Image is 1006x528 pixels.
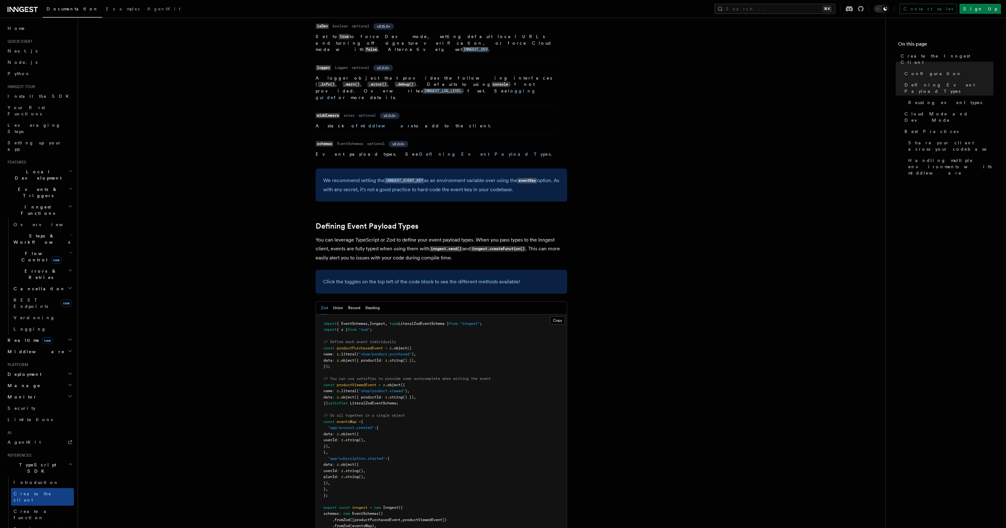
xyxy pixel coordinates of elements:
a: Cloud Mode and Dev Mode [902,108,993,126]
span: Flow Control [11,250,69,263]
span: Configuration [904,70,962,77]
span: Features [5,160,26,165]
button: Zod [321,302,328,314]
span: Middleware [5,348,65,355]
code: isDev [316,24,329,29]
span: Overview [14,222,78,227]
span: : [332,462,334,467]
code: true [339,34,350,39]
a: Create a function [11,506,74,523]
span: ; [396,401,398,405]
a: AgentKit [143,2,184,17]
dd: optional [352,65,369,70]
span: ( [357,352,359,356]
span: ; [480,321,482,326]
p: We recommend setting the as an environment variable over using the option. As with any secret, it... [323,176,560,194]
code: .error() [368,82,387,87]
span: "zod" [359,327,370,332]
span: EventSchemas [352,511,379,516]
span: : [332,352,334,356]
span: Cancellation [11,286,65,292]
span: productPurchasedEvent [337,346,383,350]
a: Python [5,68,74,79]
span: Python [8,71,30,76]
span: { [387,456,390,461]
a: INNGEST_EVENT_KEY [384,177,424,183]
span: ({ [407,346,412,350]
span: export [323,505,337,510]
code: logger [316,65,331,70]
span: .object [339,462,354,467]
span: , [385,321,387,326]
a: Home [5,23,74,34]
span: name [323,352,332,356]
span: }) [323,444,328,448]
span: ({ productId [354,358,381,363]
span: ({ [401,383,405,387]
span: data [323,432,332,436]
span: { [376,425,379,430]
span: Limitations [8,417,53,422]
span: Steps & Workflows [11,233,70,245]
span: = [370,505,372,510]
span: z [341,469,343,473]
span: new [42,337,53,344]
span: () [379,511,383,516]
span: , [328,444,330,448]
a: Contact sales [899,4,957,14]
span: ) [405,389,407,393]
p: Click the toggles on the top left of the code block to see the different methods available! [323,277,560,286]
span: .object [339,395,354,399]
span: v3.15.0+ [377,24,390,29]
span: new [61,299,71,307]
a: AgentKit [5,436,74,448]
dd: boolean [333,24,348,29]
span: () [359,469,363,473]
button: Events & Triggers [5,184,74,201]
code: .warn() [343,82,360,87]
span: Introduction [14,480,59,485]
a: logging guide [316,88,536,100]
span: , [414,395,416,399]
span: .fromZod [332,518,350,522]
span: }) [323,401,328,405]
span: "shop/product.viewed" [359,389,405,393]
span: , [401,518,403,522]
span: z [337,358,339,363]
span: Quick start [5,39,32,44]
span: const [323,420,334,424]
a: INNGEST_LOG_LEVEL [423,88,462,93]
a: Security [5,403,74,414]
span: .string [343,469,359,473]
span: = [385,346,387,350]
a: Install the SDK [5,91,74,102]
code: INNGEST_DEV [462,47,489,52]
span: Your first Functions [8,105,45,116]
code: INNGEST_EVENT_KEY [384,178,424,183]
span: , [326,450,328,454]
span: Create a function [14,509,51,520]
dd: array [344,113,355,118]
span: Realtime [5,337,53,343]
span: , [374,524,376,528]
span: , [414,358,416,363]
span: import [323,327,337,332]
span: Events & Triggers [5,186,69,199]
span: z [337,352,339,356]
code: console [492,82,509,87]
span: ([productPurchasedEvent [350,518,401,522]
dd: optional [352,24,369,29]
dd: optional [358,113,376,118]
a: Documentation [43,2,102,18]
span: z [385,395,387,399]
span: .object [392,346,407,350]
span: .object [339,432,354,436]
span: Best Practices [904,128,959,135]
span: , [326,487,328,491]
span: (eventsMap) [350,524,374,528]
span: References [5,453,31,458]
a: Defining Event Payload Types [902,79,993,97]
span: .object [339,358,354,363]
span: () }) [403,395,414,399]
span: from [348,327,357,332]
